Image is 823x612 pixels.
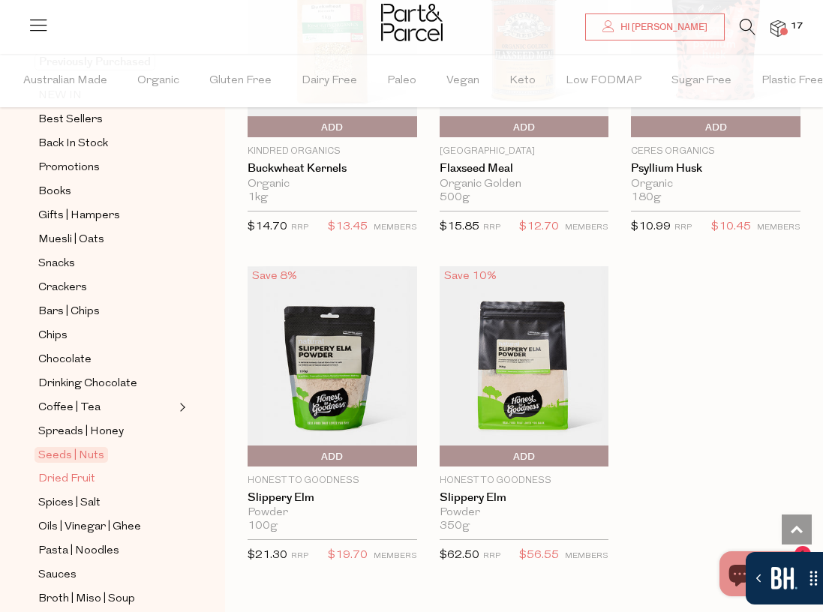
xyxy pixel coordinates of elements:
a: Coffee | Tea [38,398,175,417]
a: Spreads | Honey [38,422,175,441]
span: Oils | Vinegar | Ghee [38,518,141,536]
span: $10.45 [711,217,751,237]
span: Best Sellers [38,111,103,129]
span: Sugar Free [671,55,731,107]
span: Dried Fruit [38,470,95,488]
a: Oils | Vinegar | Ghee [38,517,175,536]
span: Coffee | Tea [38,399,101,417]
span: Seeds | Nuts [35,447,108,463]
a: Chips [38,326,175,345]
span: Promotions [38,159,100,177]
a: Muesli | Oats [38,230,175,249]
span: Hi [PERSON_NAME] [617,21,707,34]
p: Honest to Goodness [440,474,609,487]
p: Ceres Organics [631,145,800,158]
span: 500g [440,191,470,205]
span: 350g [440,520,470,533]
img: Part&Parcel [381,4,443,41]
small: RRP [674,223,692,232]
div: Organic Golden [440,178,609,191]
a: Bars | Chips [38,302,175,321]
span: Broth | Miso | Soup [38,590,135,608]
span: Back In Stock [38,135,108,153]
small: MEMBERS [565,223,608,232]
small: MEMBERS [374,552,417,560]
span: Keto [509,55,536,107]
a: Psyllium Husk [631,162,800,175]
span: Books [38,183,71,201]
a: Hi [PERSON_NAME] [585,13,725,40]
span: Paleo [387,55,416,107]
span: Snacks [38,255,75,273]
a: Seeds | Nuts [38,446,175,464]
span: $14.70 [248,221,287,232]
img: Slippery Elm [248,266,417,466]
div: Save 8% [248,266,302,286]
p: Kindred Organics [248,145,417,158]
a: Sauces [38,565,175,584]
div: Organic [248,178,417,191]
a: Drinking Chocolate [38,374,175,393]
button: Add To Parcel [248,116,417,137]
div: Powder [248,506,417,520]
span: 1kg [248,191,268,205]
span: Organic [137,55,179,107]
a: Gifts | Hampers [38,206,175,225]
span: 180g [631,191,661,205]
a: 17 [770,20,785,36]
span: Dairy Free [302,55,357,107]
button: Expand/Collapse Coffee | Tea [176,398,186,416]
button: Add To Parcel [631,116,800,137]
small: RRP [483,223,500,232]
img: Slippery Elm [440,266,609,466]
div: Organic [631,178,800,191]
span: Vegan [446,55,479,107]
a: Buckwheat Kernels [248,162,417,175]
div: Powder [440,506,609,520]
span: Drinking Chocolate [38,375,137,393]
span: Crackers [38,279,87,297]
span: Chips [38,327,68,345]
p: [GEOGRAPHIC_DATA] [440,145,609,158]
button: Add To Parcel [248,445,417,466]
a: Spices | Salt [38,493,175,512]
a: Pasta | Noodles [38,541,175,560]
span: Spices | Salt [38,494,101,512]
p: Honest to Goodness [248,474,417,487]
a: Slippery Elm [248,491,417,505]
a: Crackers [38,278,175,297]
span: $12.70 [519,217,559,237]
span: Gluten Free [209,55,272,107]
span: Sauces [38,566,77,584]
button: Add To Parcel [440,445,609,466]
a: Snacks [38,254,175,273]
small: RRP [291,552,308,560]
a: Flaxseed Meal [440,162,609,175]
span: $10.99 [631,221,671,232]
span: Bars | Chips [38,303,100,321]
span: Australian Made [23,55,107,107]
small: RRP [291,223,308,232]
small: MEMBERS [565,552,608,560]
span: Muesli | Oats [38,231,104,249]
a: Chocolate [38,350,175,369]
span: $62.50 [440,550,479,561]
span: Spreads | Honey [38,423,124,441]
span: Gifts | Hampers [38,207,120,225]
small: MEMBERS [757,223,800,232]
a: Broth | Miso | Soup [38,589,175,608]
span: $56.55 [519,546,559,565]
a: Best Sellers [38,110,175,129]
span: 17 [787,19,806,33]
span: Low FODMAP [566,55,641,107]
a: Promotions [38,158,175,177]
span: 100g [248,520,278,533]
a: Dried Fruit [38,469,175,488]
inbox-online-store-chat: Shopify online store chat [715,551,811,600]
a: Slippery Elm [440,491,609,505]
span: $13.45 [328,217,368,237]
span: Chocolate [38,351,92,369]
span: Pasta | Noodles [38,542,119,560]
span: $15.85 [440,221,479,232]
span: $19.70 [328,546,368,565]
